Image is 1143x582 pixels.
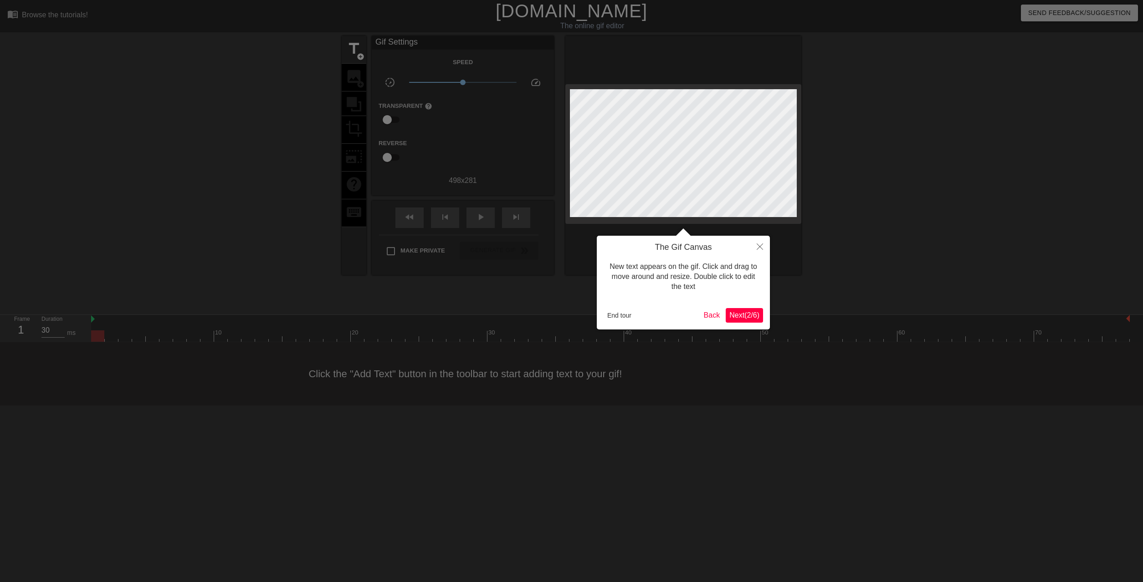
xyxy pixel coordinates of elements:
button: Next [726,308,763,323]
div: New text appears on the gif. Click and drag to move around and resize. Double click to edit the text [604,253,763,301]
h4: The Gif Canvas [604,243,763,253]
button: Close [750,236,770,257]
button: End tour [604,309,635,322]
button: Back [700,308,724,323]
span: Next ( 2 / 6 ) [729,311,759,319]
